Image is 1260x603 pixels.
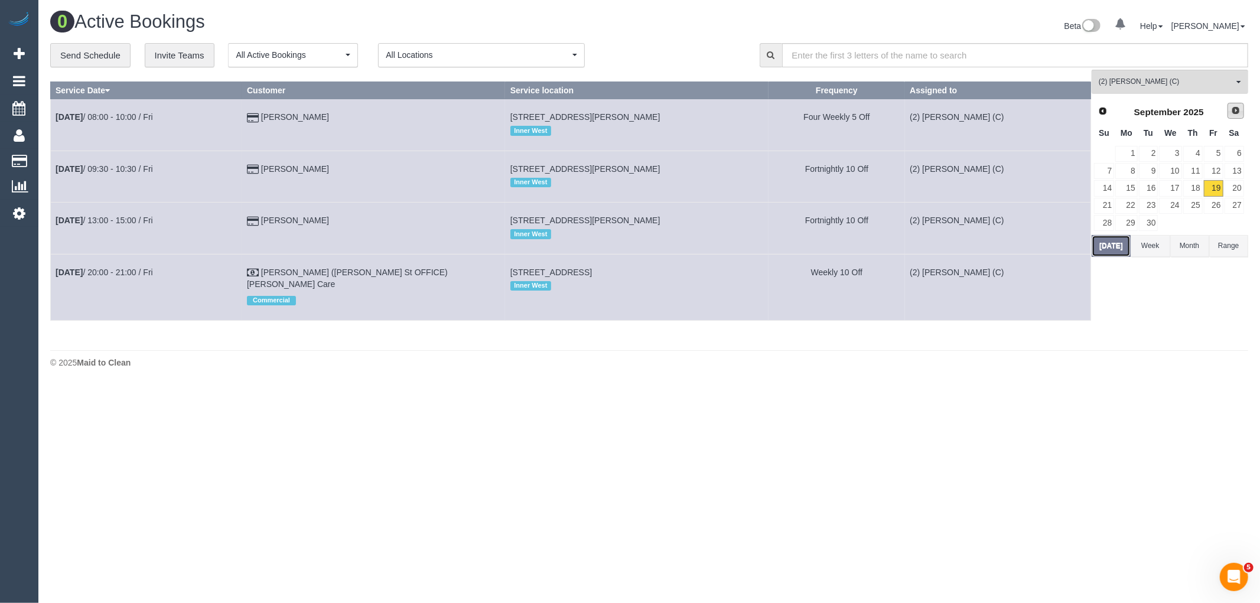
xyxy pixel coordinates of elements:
th: Assigned to [905,82,1091,99]
a: 7 [1094,163,1114,179]
button: Range [1209,235,1248,257]
a: 16 [1139,180,1158,196]
a: 10 [1159,163,1181,179]
span: Wednesday [1164,128,1177,138]
td: Customer [242,203,506,254]
td: Customer [242,254,506,320]
button: All Active Bookings [228,43,358,67]
th: Service location [505,82,769,99]
a: 18 [1183,180,1203,196]
button: Month [1170,235,1209,257]
a: 28 [1094,215,1114,231]
a: 30 [1139,215,1158,231]
td: Frequency [769,151,905,202]
a: [PERSON_NAME] [261,112,329,122]
span: September [1134,107,1181,117]
a: 22 [1115,198,1137,214]
a: [DATE]/ 20:00 - 21:00 / Fri [56,268,153,277]
iframe: Intercom live chat [1220,563,1248,591]
h1: Active Bookings [50,12,640,32]
td: Schedule date [51,254,242,320]
span: [STREET_ADDRESS][PERSON_NAME] [510,216,660,225]
a: Next [1228,103,1244,119]
a: 19 [1204,180,1223,196]
span: Inner West [510,178,551,187]
span: [STREET_ADDRESS][PERSON_NAME] [510,112,660,122]
a: 11 [1183,163,1203,179]
span: Inner West [510,281,551,291]
button: All Locations [378,43,585,67]
ol: All Teams [1092,70,1248,88]
span: (2) [PERSON_NAME] (C) [1099,77,1233,87]
td: Schedule date [51,151,242,202]
a: 27 [1225,198,1244,214]
th: Service Date [51,82,242,99]
a: 8 [1115,163,1137,179]
a: 14 [1094,180,1114,196]
button: [DATE] [1092,235,1131,257]
a: 20 [1225,180,1244,196]
td: Frequency [769,99,905,151]
div: Location [510,226,764,242]
td: Frequency [769,203,905,254]
a: 13 [1225,163,1244,179]
span: 2025 [1184,107,1204,117]
td: Assigned to [905,99,1091,151]
a: 24 [1159,198,1181,214]
i: Credit Card Payment [247,114,259,122]
a: Send Schedule [50,43,131,68]
td: Frequency [769,254,905,320]
span: [STREET_ADDRESS] [510,268,592,277]
img: New interface [1081,19,1101,34]
td: Service location [505,99,769,151]
a: 29 [1115,215,1137,231]
a: 5 [1204,146,1223,162]
th: Frequency [769,82,905,99]
span: [STREET_ADDRESS][PERSON_NAME] [510,164,660,174]
td: Assigned to [905,203,1091,254]
th: Customer [242,82,506,99]
b: [DATE] [56,216,83,225]
td: Customer [242,151,506,202]
span: Sunday [1099,128,1109,138]
span: 5 [1244,563,1254,572]
span: All Active Bookings [236,49,343,61]
a: 15 [1115,180,1137,196]
i: Credit Card Payment [247,165,259,174]
td: Service location [505,203,769,254]
a: 21 [1094,198,1114,214]
img: Automaid Logo [7,12,31,28]
button: (2) [PERSON_NAME] (C) [1092,70,1248,94]
i: Credit Card Payment [247,217,259,226]
span: Inner West [510,229,551,239]
td: Assigned to [905,254,1091,320]
b: [DATE] [56,268,83,277]
span: Inner West [510,126,551,135]
td: Customer [242,99,506,151]
a: Beta [1064,21,1101,31]
strong: Maid to Clean [77,358,131,367]
span: Next [1231,106,1241,115]
a: 1 [1115,146,1137,162]
a: 26 [1204,198,1223,214]
a: [PERSON_NAME] [1171,21,1245,31]
a: 4 [1183,146,1203,162]
span: Tuesday [1144,128,1153,138]
a: 23 [1139,198,1158,214]
span: Thursday [1188,128,1198,138]
a: 17 [1159,180,1181,196]
a: 25 [1183,198,1203,214]
input: Enter the first 3 letters of the name to search [782,43,1249,67]
button: Week [1131,235,1170,257]
a: 9 [1139,163,1158,179]
td: Assigned to [905,151,1091,202]
a: [PERSON_NAME] ([PERSON_NAME] St OFFICE) [PERSON_NAME] Care [247,268,448,289]
td: Schedule date [51,203,242,254]
div: Location [510,278,764,294]
a: Help [1140,21,1163,31]
span: Friday [1209,128,1217,138]
a: [DATE]/ 08:00 - 10:00 / Fri [56,112,153,122]
div: © 2025 [50,357,1248,369]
